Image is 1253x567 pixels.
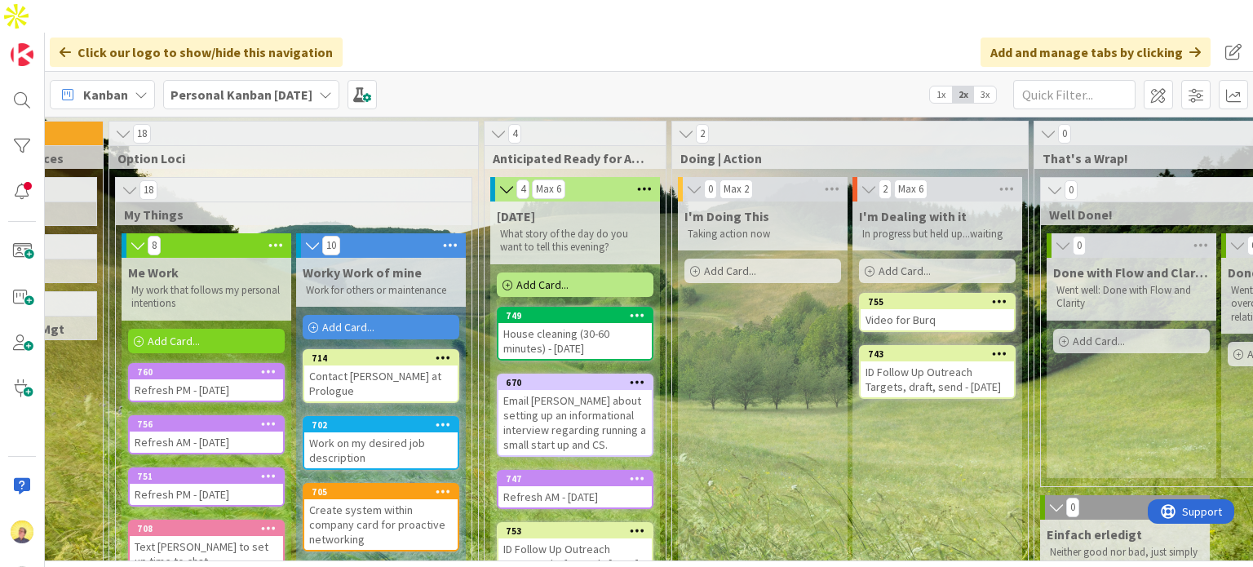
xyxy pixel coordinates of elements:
[704,179,717,199] span: 0
[130,469,283,505] div: 751Refresh PM - [DATE]
[684,208,769,224] span: I'm Doing This
[1013,80,1136,109] input: Quick Filter...
[124,206,451,223] span: My Things
[306,284,456,297] p: Work for others or maintenance
[50,38,343,67] div: Click our logo to show/hide this navigation
[148,334,200,348] span: Add Card...
[303,264,422,281] span: Worky Work of mine
[83,85,128,104] span: Kanban
[312,352,458,364] div: 714
[861,295,1014,309] div: 755
[500,228,650,255] p: What story of the day do you want to tell this evening?
[130,432,283,453] div: Refresh AM - [DATE]
[304,351,458,365] div: 714
[498,472,652,507] div: 747Refresh AM - [DATE]
[868,296,1014,308] div: 755
[130,521,283,536] div: 708
[862,228,1012,241] p: In progress but held up...waiting
[137,366,283,378] div: 760
[506,473,652,485] div: 747
[130,484,283,505] div: Refresh PM - [DATE]
[130,417,283,432] div: 756
[974,86,996,103] span: 3x
[508,124,521,144] span: 4
[170,86,312,103] b: Personal Kanban [DATE]
[1066,498,1079,517] span: 0
[506,310,652,321] div: 749
[322,320,374,334] span: Add Card...
[498,308,652,359] div: 749House cleaning (30-60 minutes) - [DATE]
[506,377,652,388] div: 670
[304,365,458,401] div: Contact [PERSON_NAME] at Prologue
[130,417,283,453] div: 756Refresh AM - [DATE]
[498,486,652,507] div: Refresh AM - [DATE]
[724,185,749,193] div: Max 2
[879,264,931,278] span: Add Card...
[879,179,892,199] span: 2
[516,277,569,292] span: Add Card...
[898,185,923,193] div: Max 6
[304,485,458,499] div: 705
[506,525,652,537] div: 753
[130,379,283,401] div: Refresh PM - [DATE]
[11,520,33,543] img: JW
[34,2,74,22] span: Support
[304,432,458,468] div: Work on my desired job description
[1073,236,1086,255] span: 0
[536,185,561,193] div: Max 6
[868,348,1014,360] div: 743
[861,361,1014,397] div: ID Follow Up Outreach Targets, draft, send - [DATE]
[861,295,1014,330] div: 755Video for Burq
[861,347,1014,397] div: 743ID Follow Up Outreach Targets, draft, send - [DATE]
[304,418,458,468] div: 702Work on my desired job description
[304,418,458,432] div: 702
[1073,334,1125,348] span: Add Card...
[133,124,151,144] span: 18
[304,351,458,401] div: 714Contact [PERSON_NAME] at Prologue
[930,86,952,103] span: 1x
[137,419,283,430] div: 756
[1056,284,1207,311] p: Went well: Done with Flow and Clarity
[497,208,535,224] span: Today
[516,179,529,199] span: 4
[117,150,458,166] span: Option Loci
[1047,526,1142,543] span: Einfach erledigt
[859,208,967,224] span: I'm Dealing with it
[139,180,157,200] span: 18
[148,236,161,255] span: 8
[1053,264,1210,281] span: Done with Flow and Clarity
[498,390,652,455] div: Email [PERSON_NAME] about setting up an informational interview regarding running a small start u...
[137,523,283,534] div: 708
[696,124,709,144] span: 2
[952,86,974,103] span: 2x
[981,38,1211,67] div: Add and manage tabs by clicking
[130,365,283,379] div: 760
[322,236,340,255] span: 10
[498,375,652,390] div: 670
[1058,124,1071,144] span: 0
[498,323,652,359] div: House cleaning (30-60 minutes) - [DATE]
[704,264,756,278] span: Add Card...
[680,150,1007,166] span: Doing | Action
[498,308,652,323] div: 749
[498,375,652,455] div: 670Email [PERSON_NAME] about setting up an informational interview regarding running a small star...
[137,471,283,482] div: 751
[861,309,1014,330] div: Video for Burq
[304,485,458,550] div: 705Create system within company card for proactive networking
[498,524,652,538] div: 753
[131,284,281,311] p: My work that follows my personal intentions
[11,43,33,66] img: Visit kanbanzone.com
[688,228,838,241] p: Taking action now
[861,347,1014,361] div: 743
[493,150,645,166] span: Anticipated Ready for Action
[130,469,283,484] div: 751
[128,264,179,281] span: Me Work
[312,419,458,431] div: 702
[130,365,283,401] div: 760Refresh PM - [DATE]
[1065,180,1078,200] span: 0
[304,499,458,550] div: Create system within company card for proactive networking
[498,472,652,486] div: 747
[312,486,458,498] div: 705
